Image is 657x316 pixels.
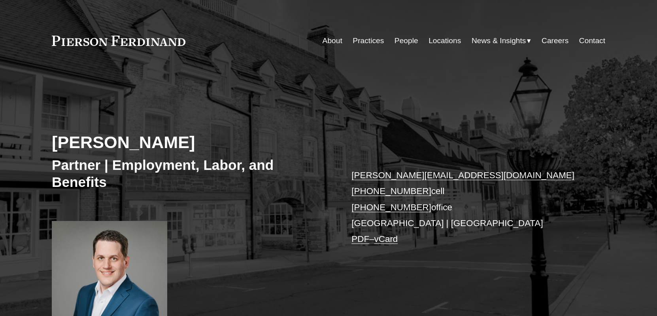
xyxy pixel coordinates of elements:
[351,202,431,212] a: [PHONE_NUMBER]
[351,234,369,244] a: PDF
[351,170,574,180] a: [PERSON_NAME][EMAIL_ADDRESS][DOMAIN_NAME]
[429,33,461,48] a: Locations
[351,168,582,247] p: cell office [GEOGRAPHIC_DATA] | [GEOGRAPHIC_DATA] –
[579,33,605,48] a: Contact
[52,132,328,152] h2: [PERSON_NAME]
[472,34,526,48] span: News & Insights
[374,234,398,244] a: vCard
[351,186,431,196] a: [PHONE_NUMBER]
[52,156,328,191] h3: Partner | Employment, Labor, and Benefits
[323,33,342,48] a: About
[472,33,531,48] a: folder dropdown
[395,33,418,48] a: People
[542,33,568,48] a: Careers
[353,33,384,48] a: Practices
